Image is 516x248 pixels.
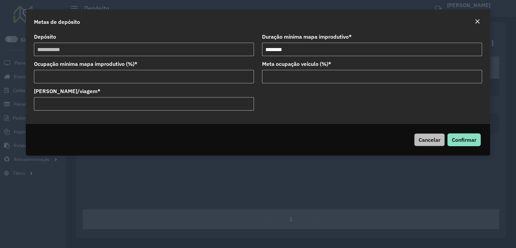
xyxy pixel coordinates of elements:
[414,133,445,146] button: Cancelar
[473,17,482,26] button: Close
[34,60,137,68] label: Ocupação mínima mapa improdutivo (%)
[419,136,440,143] span: Cancelar
[447,133,481,146] button: Confirmar
[475,19,480,24] em: Fechar
[262,33,352,41] label: Duração mínima mapa improdutivo
[262,60,331,68] label: Meta ocupação veículo (%)
[34,87,100,95] label: [PERSON_NAME]/viagem
[34,18,80,26] h4: Metas de depósito
[452,136,476,143] span: Confirmar
[34,33,56,41] label: Depósito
